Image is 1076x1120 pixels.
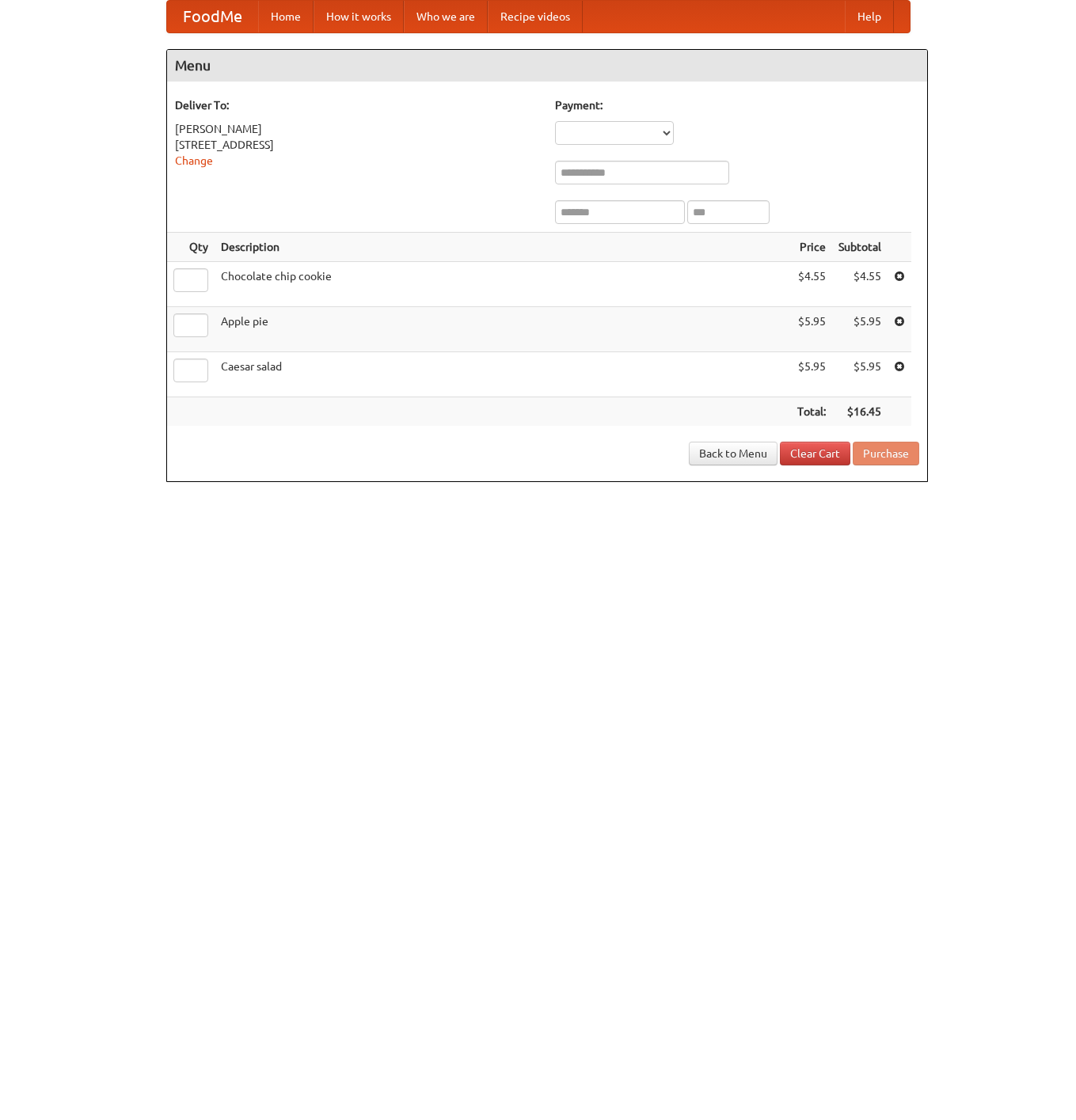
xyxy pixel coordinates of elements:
[488,1,583,32] a: Recipe videos
[832,262,888,307] td: $4.55
[791,233,832,262] th: Price
[215,352,791,397] td: Caesar salad
[167,1,258,32] a: FoodMe
[175,137,539,153] div: [STREET_ADDRESS]
[215,233,791,262] th: Description
[258,1,314,32] a: Home
[853,442,919,465] button: Purchase
[314,1,404,32] a: How it works
[791,397,832,427] th: Total:
[404,1,488,32] a: Who we are
[175,154,213,167] a: Change
[167,233,215,262] th: Qty
[832,233,888,262] th: Subtotal
[780,442,850,465] a: Clear Cart
[175,97,539,113] h5: Deliver To:
[791,262,832,307] td: $4.55
[215,307,791,352] td: Apple pie
[832,307,888,352] td: $5.95
[167,50,927,82] h4: Menu
[215,262,791,307] td: Chocolate chip cookie
[791,352,832,397] td: $5.95
[689,442,778,465] a: Back to Menu
[791,307,832,352] td: $5.95
[832,397,888,427] th: $16.45
[555,97,919,113] h5: Payment:
[845,1,894,32] a: Help
[832,352,888,397] td: $5.95
[175,121,539,137] div: [PERSON_NAME]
